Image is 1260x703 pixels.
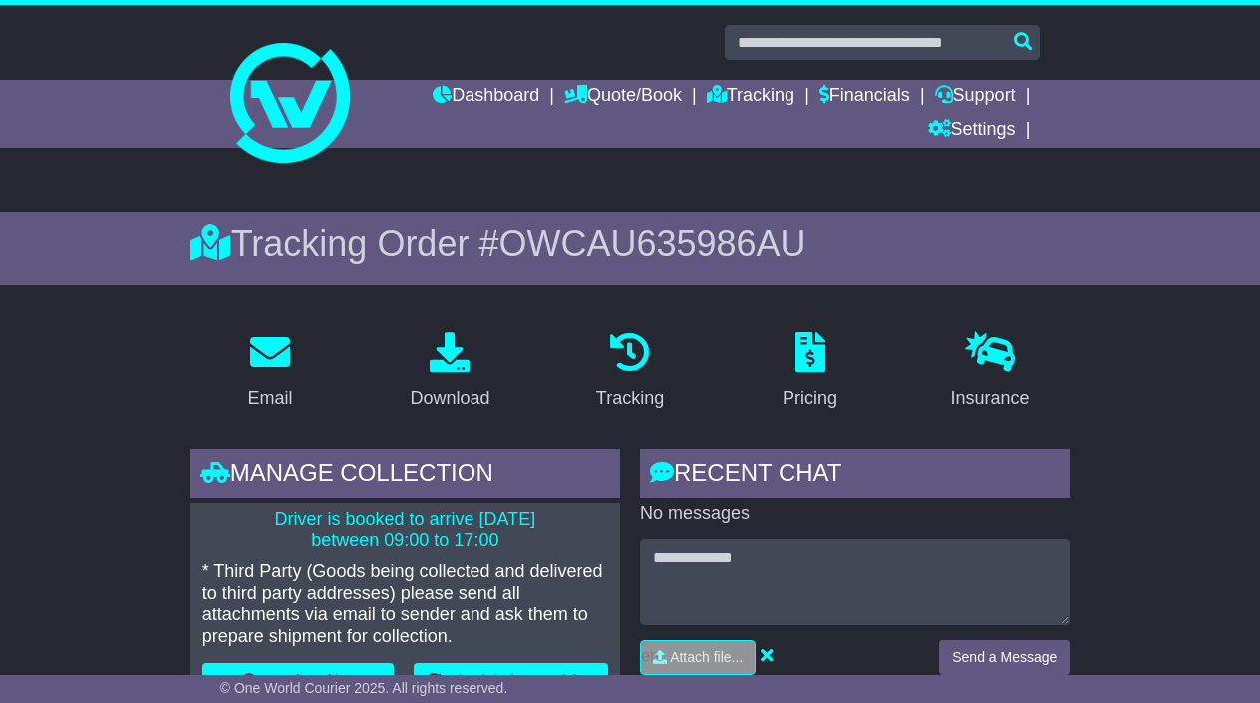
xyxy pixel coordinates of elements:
[220,680,508,696] span: © One World Courier 2025. All rights reserved.
[951,385,1030,412] div: Insurance
[935,80,1016,114] a: Support
[938,325,1043,419] a: Insurance
[202,509,608,551] p: Driver is booked to arrive [DATE] between 09:00 to 17:00
[770,325,850,419] a: Pricing
[410,385,489,412] div: Download
[190,222,1071,265] div: Tracking Order #
[640,503,1070,525] p: No messages
[783,385,837,412] div: Pricing
[433,80,539,114] a: Dashboard
[583,325,677,419] a: Tracking
[939,640,1070,675] button: Send a Message
[247,385,292,412] div: Email
[596,385,664,412] div: Tracking
[234,325,305,419] a: Email
[202,663,394,698] button: Cancel Booking
[498,223,805,264] span: OWCAU635986AU
[564,80,682,114] a: Quote/Book
[928,114,1016,148] a: Settings
[707,80,794,114] a: Tracking
[397,325,502,419] a: Download
[819,80,910,114] a: Financials
[640,449,1070,503] div: RECENT CHAT
[414,663,608,698] button: Rebook / Change Pickup
[190,449,620,503] div: Manage collection
[202,561,608,647] p: * Third Party (Goods being collected and delivered to third party addresses) please send all atta...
